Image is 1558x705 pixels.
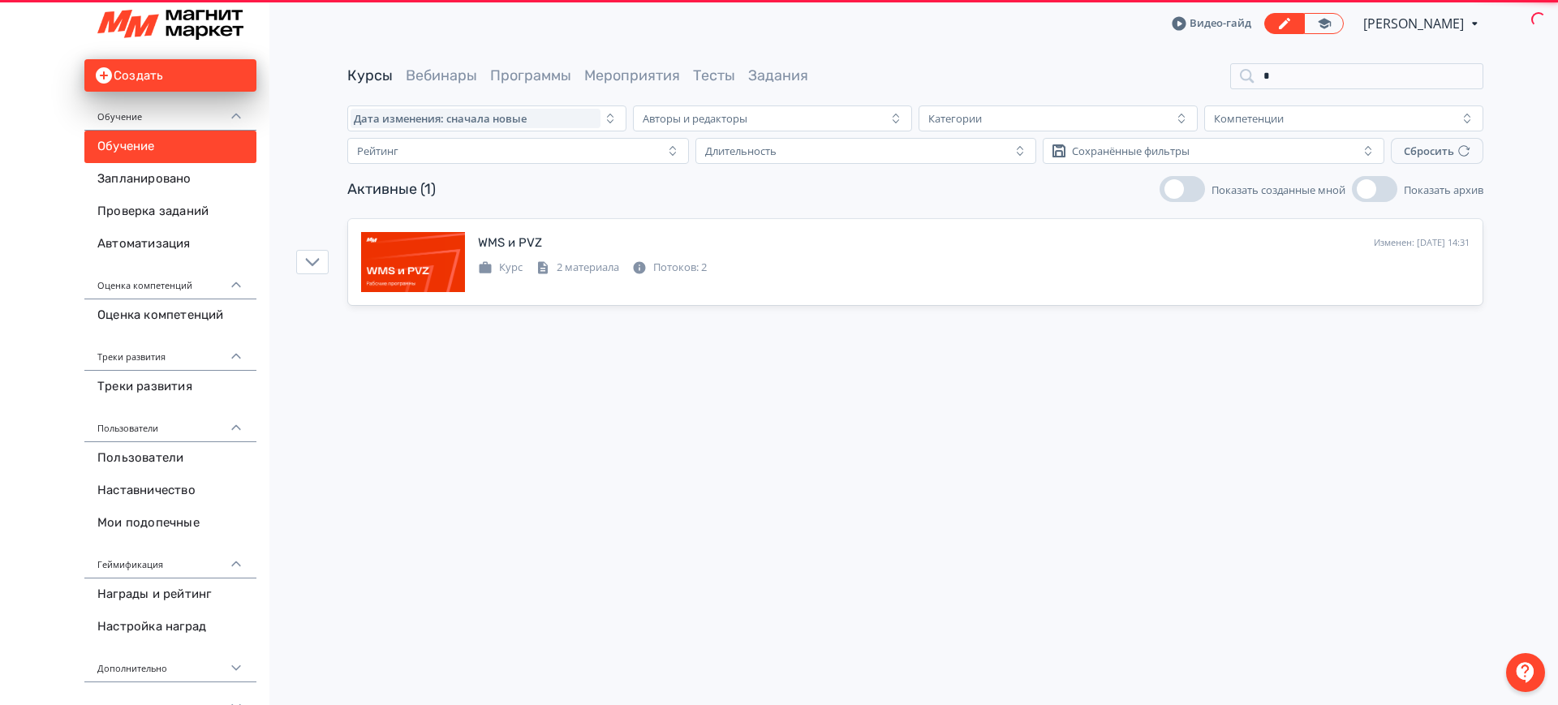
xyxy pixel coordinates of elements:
[1363,14,1466,33] span: Дарья Давыдова
[84,196,256,228] a: Проверка заданий
[84,92,256,131] div: Обучение
[632,260,707,276] div: Потоков: 2
[695,138,1037,164] button: Длительность
[748,67,808,84] a: Задания
[1391,138,1483,164] button: Сбросить
[347,138,689,164] button: Рейтинг
[84,507,256,539] a: Мои подопечные
[536,260,619,276] div: 2 материала
[1072,144,1190,157] div: Сохранённые фильтры
[84,539,256,578] div: Геймификация
[478,260,523,276] div: Курс
[84,611,256,643] a: Настройка наград
[643,112,747,125] div: Авторы и редакторы
[1212,183,1345,197] span: Показать созданные мной
[357,144,398,157] div: Рейтинг
[919,105,1198,131] button: Категории
[347,105,626,131] button: Дата изменения: сначала новые
[1404,183,1483,197] span: Показать архив
[928,112,982,125] div: Категории
[84,403,256,442] div: Пользователи
[478,234,542,252] div: WMS и PVZ
[693,67,735,84] a: Тесты
[84,578,256,611] a: Награды и рейтинг
[406,67,477,84] a: Вебинары
[84,299,256,332] a: Оценка компетенций
[84,228,256,260] a: Автоматизация
[84,260,256,299] div: Оценка компетенций
[584,67,680,84] a: Мероприятия
[84,442,256,475] a: Пользователи
[1304,13,1344,34] a: Переключиться в режим ученика
[1172,15,1251,32] a: Видео-гайд
[347,67,393,84] a: Курсы
[1043,138,1384,164] button: Сохранённые фильтры
[1204,105,1483,131] button: Компетенции
[1214,112,1284,125] div: Компетенции
[490,67,571,84] a: Программы
[84,332,256,371] div: Треки развития
[354,112,527,125] span: Дата изменения: сначала новые
[347,178,436,200] div: Активные (1)
[633,105,912,131] button: Авторы и редакторы
[97,10,243,40] img: https://files.teachbase.ru/system/slaveaccount/57079/logo/medium-e76e9250e9e9211827b1f0905568c702...
[705,144,777,157] div: Длительность
[84,475,256,507] a: Наставничество
[84,131,256,163] a: Обучение
[84,59,256,92] button: Создать
[84,643,256,682] div: Дополнительно
[84,163,256,196] a: Запланировано
[84,371,256,403] a: Треки развития
[1374,236,1470,250] div: Изменен: [DATE] 14:31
